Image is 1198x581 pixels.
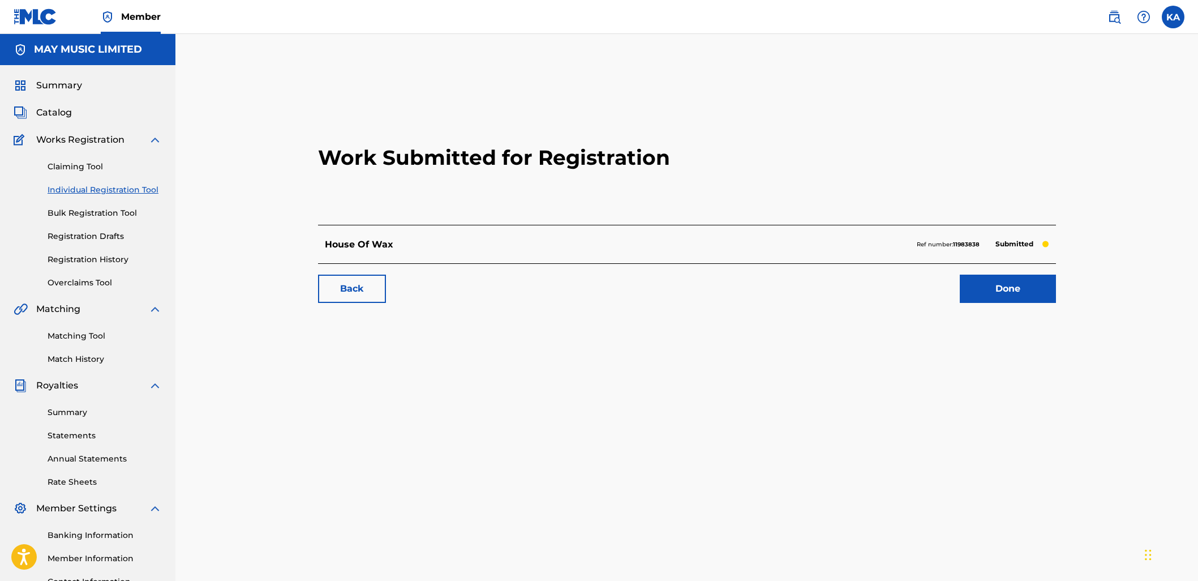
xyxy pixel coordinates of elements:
span: Royalties [36,379,78,392]
img: help [1137,10,1150,24]
img: Summary [14,79,27,92]
a: Match History [48,353,162,365]
a: Registration History [48,254,162,266]
img: Royalties [14,379,27,392]
a: Public Search [1103,6,1126,28]
img: Works Registration [14,133,28,147]
a: Matching Tool [48,330,162,342]
img: Catalog [14,106,27,119]
a: Summary [48,407,162,418]
a: SummarySummary [14,79,82,92]
a: Banking Information [48,529,162,541]
img: expand [148,302,162,316]
span: Summary [36,79,82,92]
a: CatalogCatalog [14,106,72,119]
span: Matching [36,302,80,316]
a: Rate Sheets [48,476,162,488]
a: Annual Statements [48,453,162,465]
img: Accounts [14,43,27,57]
div: Drag [1145,538,1152,572]
img: expand [148,502,162,515]
a: Statements [48,430,162,442]
a: Overclaims Tool [48,277,162,289]
span: Member Settings [36,502,117,515]
a: Member Information [48,553,162,565]
a: Individual Registration Tool [48,184,162,196]
p: House Of Wax [325,238,393,251]
a: Done [960,275,1056,303]
img: expand [148,379,162,392]
iframe: Chat Widget [1141,527,1198,581]
p: Submitted [990,236,1039,252]
a: Claiming Tool [48,161,162,173]
h5: MAY MUSIC LIMITED [34,43,142,56]
img: search [1107,10,1121,24]
h2: Work Submitted for Registration [318,91,1056,225]
img: expand [148,133,162,147]
div: Help [1132,6,1155,28]
img: Matching [14,302,28,316]
a: Back [318,275,386,303]
p: Ref number: [917,240,980,250]
span: Catalog [36,106,72,119]
a: Bulk Registration Tool [48,207,162,219]
span: Works Registration [36,133,124,147]
img: MLC Logo [14,8,57,25]
img: Top Rightsholder [101,10,114,24]
iframe: Resource Center [1166,391,1198,482]
span: Member [121,10,161,23]
img: Member Settings [14,502,27,515]
a: Registration Drafts [48,230,162,242]
strong: 11983838 [953,241,980,248]
div: User Menu [1162,6,1184,28]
